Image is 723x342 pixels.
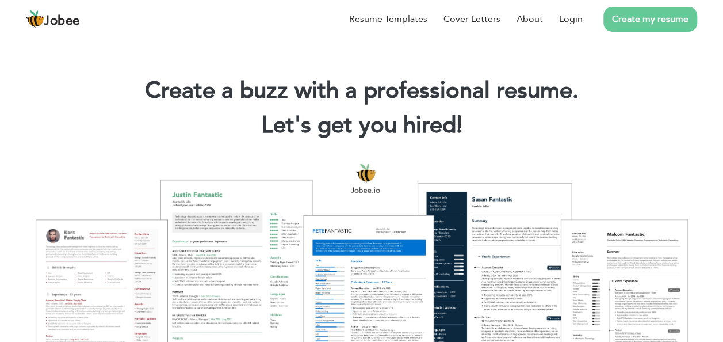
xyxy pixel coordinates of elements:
[26,10,44,28] img: jobee.io
[17,111,706,140] h2: Let's
[317,109,462,141] span: get you hired!
[26,10,80,28] a: Jobee
[349,12,427,26] a: Resume Templates
[559,12,583,26] a: Login
[603,7,697,32] a: Create my resume
[517,12,543,26] a: About
[443,12,500,26] a: Cover Letters
[457,109,462,141] span: |
[17,76,706,106] h1: Create a buzz with a professional resume.
[44,15,80,28] span: Jobee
